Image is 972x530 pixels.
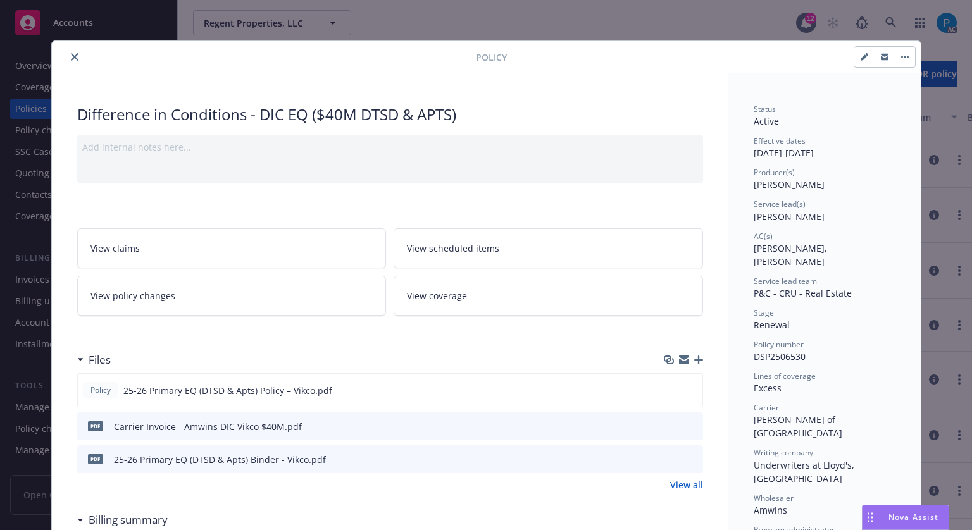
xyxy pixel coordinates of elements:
span: pdf [88,421,103,431]
h3: Billing summary [89,512,168,528]
span: Policy number [754,339,804,350]
span: 25-26 Primary EQ (DTSD & Apts) Policy – Vikco.pdf [123,384,332,397]
span: [PERSON_NAME] of [GEOGRAPHIC_DATA] [754,414,842,439]
div: 25-26 Primary EQ (DTSD & Apts) Binder - Vikco.pdf [114,453,326,466]
a: View all [670,478,703,491]
span: Wholesaler [754,493,794,503]
a: View policy changes [77,276,387,316]
a: View coverage [394,276,703,316]
span: Writing company [754,447,813,458]
span: View policy changes [90,289,175,302]
div: Add internal notes here... [82,140,698,154]
span: Lines of coverage [754,371,816,381]
span: Nova Assist [888,512,938,522]
button: download file [666,453,676,466]
span: AC(s) [754,231,773,242]
h3: Files [89,352,111,368]
span: View coverage [407,289,467,302]
span: Producer(s) [754,167,795,178]
button: preview file [687,453,698,466]
span: [PERSON_NAME] [754,178,825,190]
span: Stage [754,307,774,318]
span: Active [754,115,779,127]
button: close [67,49,82,65]
div: Difference in Conditions - DIC EQ ($40M DTSD & APTS) [77,104,703,125]
span: [PERSON_NAME] [754,211,825,223]
span: Policy [476,51,507,64]
button: preview file [686,384,697,397]
button: download file [666,420,676,433]
span: Service lead team [754,276,817,287]
div: Carrier Invoice - Amwins DIC Vikco $40M.pdf [114,420,302,433]
span: Policy [88,385,113,396]
span: Renewal [754,319,790,331]
span: View scheduled items [407,242,499,255]
div: Excess [754,381,895,395]
button: download file [666,384,676,397]
button: preview file [687,420,698,433]
span: Status [754,104,776,114]
div: [DATE] - [DATE] [754,135,895,159]
span: Underwriters at Lloyd's, [GEOGRAPHIC_DATA] [754,459,857,484]
span: Service lead(s) [754,199,806,209]
button: Nova Assist [862,505,949,530]
div: Files [77,352,111,368]
span: P&C - CRU - Real Estate [754,287,852,299]
a: View claims [77,228,387,268]
span: View claims [90,242,140,255]
span: Amwins [754,504,787,516]
div: Billing summary [77,512,168,528]
span: pdf [88,454,103,464]
span: DSP2506530 [754,350,806,362]
span: Effective dates [754,135,806,146]
div: Drag to move [863,505,878,529]
span: Carrier [754,402,779,413]
span: [PERSON_NAME], [PERSON_NAME] [754,242,830,268]
a: View scheduled items [394,228,703,268]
